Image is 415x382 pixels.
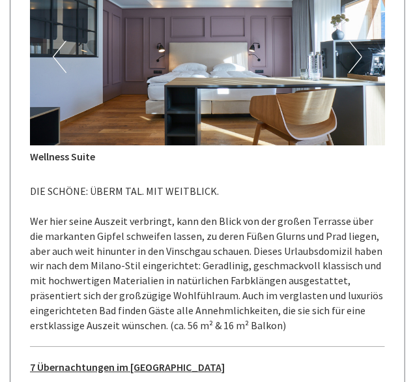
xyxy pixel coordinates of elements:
button: Previous [53,41,66,74]
button: Next [349,41,362,74]
u: 7 Übernachtungen im [GEOGRAPHIC_DATA] [30,361,225,374]
div: Wellness Suite [30,146,385,165]
p: DIE SCHÖNE: ÜBERM TAL. MIT WEITBLICK. Wer hier seine Auszeit verbringt, kann den Blick von der gr... [30,184,385,333]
